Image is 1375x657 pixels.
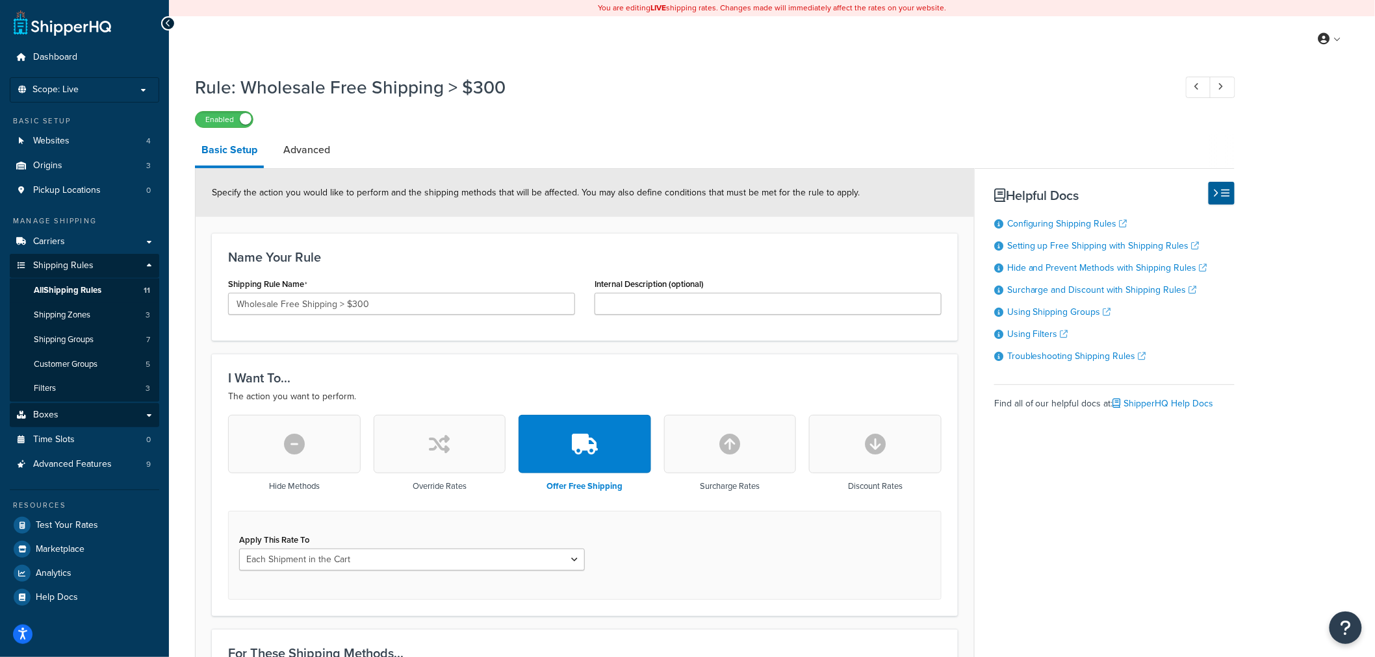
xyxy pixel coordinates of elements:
[269,482,320,491] h3: Hide Methods
[1007,283,1197,297] a: Surcharge and Discount with Shipping Rules
[195,134,264,168] a: Basic Setup
[228,371,942,385] h3: I Want To...
[10,116,159,127] div: Basic Setup
[34,285,101,296] span: All Shipping Rules
[277,134,337,166] a: Advanced
[10,514,159,537] a: Test Your Rates
[33,434,75,445] span: Time Slots
[146,434,151,445] span: 0
[33,160,62,171] span: Origins
[32,84,79,95] span: Scope: Live
[144,285,150,296] span: 11
[10,538,159,561] a: Marketplace
[195,75,1162,100] h1: Rule: Wholesale Free Shipping > $300
[10,353,159,377] a: Customer Groups5
[1209,182,1235,205] button: Hide Help Docs
[1210,77,1235,98] a: Next Record
[10,428,159,452] li: Time Slots
[10,154,159,178] li: Origins
[1186,77,1211,98] a: Previous Record
[146,359,150,370] span: 5
[10,45,159,69] a: Dashboard
[146,185,151,196] span: 0
[10,403,159,427] a: Boxes
[10,586,159,609] a: Help Docs
[546,482,623,491] h3: Offer Free Shipping
[994,384,1235,413] div: Find all of our helpful docs at:
[33,136,70,147] span: Websites
[10,303,159,327] li: Shipping Zones
[33,459,112,470] span: Advanced Features
[10,328,159,352] li: Shipping Groups
[146,459,151,470] span: 9
[34,310,90,321] span: Shipping Zones
[10,500,159,511] div: Resources
[33,236,65,247] span: Carriers
[10,179,159,203] li: Pickup Locations
[212,186,860,199] span: Specify the action you would like to perform and the shipping methods that will be affected. You ...
[10,452,159,477] li: Advanced Features
[10,428,159,452] a: Time Slots0
[1007,217,1127,230] a: Configuring Shipping Rules
[228,250,942,264] h3: Name Your Rule
[848,482,903,491] h3: Discount Rates
[1007,239,1200,253] a: Setting up Free Shipping with Shipping Rules
[10,254,159,402] li: Shipping Rules
[700,482,760,491] h3: Surcharge Rates
[146,310,150,321] span: 3
[1330,612,1362,644] button: Open Resource Center
[36,592,78,603] span: Help Docs
[1007,327,1068,341] a: Using Filters
[10,353,159,377] li: Customer Groups
[10,129,159,153] li: Websites
[33,52,77,63] span: Dashboard
[413,482,467,491] h3: Override Rates
[1113,397,1214,410] a: ShipperHQ Help Docs
[10,129,159,153] a: Websites4
[994,188,1235,203] h3: Helpful Docs
[10,328,159,352] a: Shipping Groups7
[228,389,942,404] p: The action you want to perform.
[34,359,97,370] span: Customer Groups
[10,179,159,203] a: Pickup Locations0
[10,377,159,401] li: Filters
[1007,305,1111,319] a: Using Shipping Groups
[10,303,159,327] a: Shipping Zones3
[595,279,704,289] label: Internal Description (optional)
[36,568,71,579] span: Analytics
[10,254,159,278] a: Shipping Rules
[10,562,159,585] a: Analytics
[1007,261,1207,275] a: Hide and Prevent Methods with Shipping Rules
[10,452,159,477] a: Advanced Features9
[650,2,666,14] b: LIVE
[34,383,56,394] span: Filters
[10,279,159,303] a: AllShipping Rules11
[36,520,98,531] span: Test Your Rates
[36,544,84,555] span: Marketplace
[1007,349,1146,363] a: Troubleshooting Shipping Rules
[10,377,159,401] a: Filters3
[33,185,101,196] span: Pickup Locations
[239,535,309,545] label: Apply This Rate To
[10,230,159,254] a: Carriers
[10,216,159,227] div: Manage Shipping
[10,154,159,178] a: Origins3
[146,160,151,171] span: 3
[146,136,151,147] span: 4
[196,112,253,127] label: Enabled
[146,334,150,345] span: 7
[228,279,307,290] label: Shipping Rule Name
[33,410,58,421] span: Boxes
[34,334,94,345] span: Shipping Groups
[33,260,94,271] span: Shipping Rules
[146,383,150,394] span: 3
